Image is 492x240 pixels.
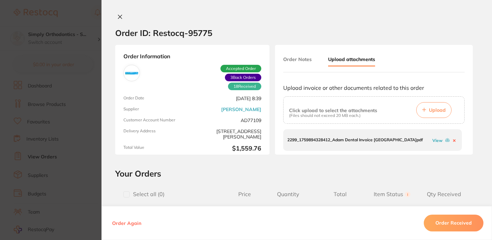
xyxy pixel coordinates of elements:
[328,53,375,67] button: Upload attachments
[225,74,261,81] span: Back orders
[123,129,190,140] span: Delivery Address
[432,138,443,143] a: View
[221,107,261,112] a: [PERSON_NAME]
[195,96,261,101] span: [DATE] 8:39
[123,96,190,101] span: Order Date
[123,118,190,123] span: Customer Account Number
[283,85,465,91] p: Upload invoice or other documents related to this order
[289,113,377,118] p: (Files should not exceed 20 MB each.)
[220,65,261,72] span: Accepted Order
[283,53,312,65] button: Order Notes
[429,107,446,113] span: Upload
[123,53,261,59] strong: Order Information
[110,220,143,226] button: Order Again
[228,83,261,90] span: Received
[195,129,261,140] span: [STREET_ADDRESS][PERSON_NAME]
[416,102,452,118] button: Upload
[115,168,478,179] h2: Your Orders
[195,145,261,152] b: $1,559.76
[366,191,418,197] span: Item Status
[314,191,366,197] span: Total
[123,107,190,112] span: Supplier
[287,137,423,142] p: 2299_1759894328412_Adam Dental Invoice [GEOGRAPHIC_DATA]pdf
[195,118,261,123] span: AD77109
[424,215,483,231] button: Order Received
[123,145,190,152] span: Total Value
[289,108,377,113] p: Click upload to select the attachments
[130,191,165,197] span: Select all ( 0 )
[125,67,138,80] img: Adam Dental
[262,191,314,197] span: Quantity
[115,28,212,38] h2: Order ID: Restocq- 95775
[227,191,262,197] span: Price
[418,191,470,197] span: Qty Received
